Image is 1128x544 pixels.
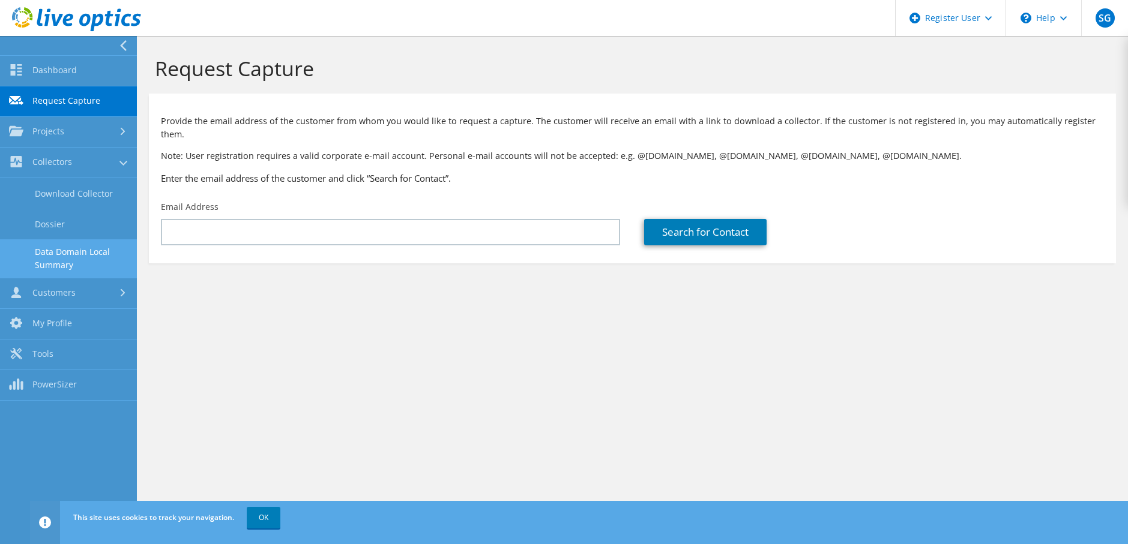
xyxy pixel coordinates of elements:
[161,149,1104,163] p: Note: User registration requires a valid corporate e-mail account. Personal e-mail accounts will ...
[161,201,219,213] label: Email Address
[155,56,1104,81] h1: Request Capture
[1096,8,1115,28] span: SG
[644,219,767,245] a: Search for Contact
[161,172,1104,185] h3: Enter the email address of the customer and click “Search for Contact”.
[247,507,280,528] a: OK
[1021,13,1031,23] svg: \n
[73,512,234,522] span: This site uses cookies to track your navigation.
[161,115,1104,141] p: Provide the email address of the customer from whom you would like to request a capture. The cust...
